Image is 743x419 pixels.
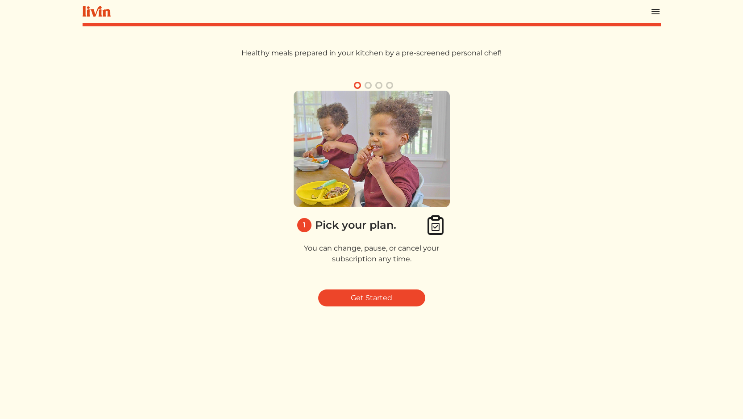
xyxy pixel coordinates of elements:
[650,6,661,17] img: menu_hamburger-cb6d353cf0ecd9f46ceae1c99ecbeb4a00e71ca567a856bd81f57e9d8c17bb26.svg
[425,214,446,236] img: clipboard_check-4e1afea9aecc1d71a83bd71232cd3fbb8e4b41c90a1eb376bae1e516b9241f3c.svg
[294,243,450,264] p: You can change, pause, or cancel your subscription any time.
[227,48,516,59] p: Healthy meals prepared in your kitchen by a pre-screened personal chef!
[297,218,311,232] div: 1
[315,217,396,233] div: Pick your plan.
[83,6,111,17] img: livin-logo-a0d97d1a881af30f6274990eb6222085a2533c92bbd1e4f22c21b4f0d0e3210c.svg
[294,91,450,207] img: 1_pick_plan-58eb60cc534f7a7539062c92543540e51162102f37796608976bb4e513d204c1.png
[318,289,425,306] a: Get Started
